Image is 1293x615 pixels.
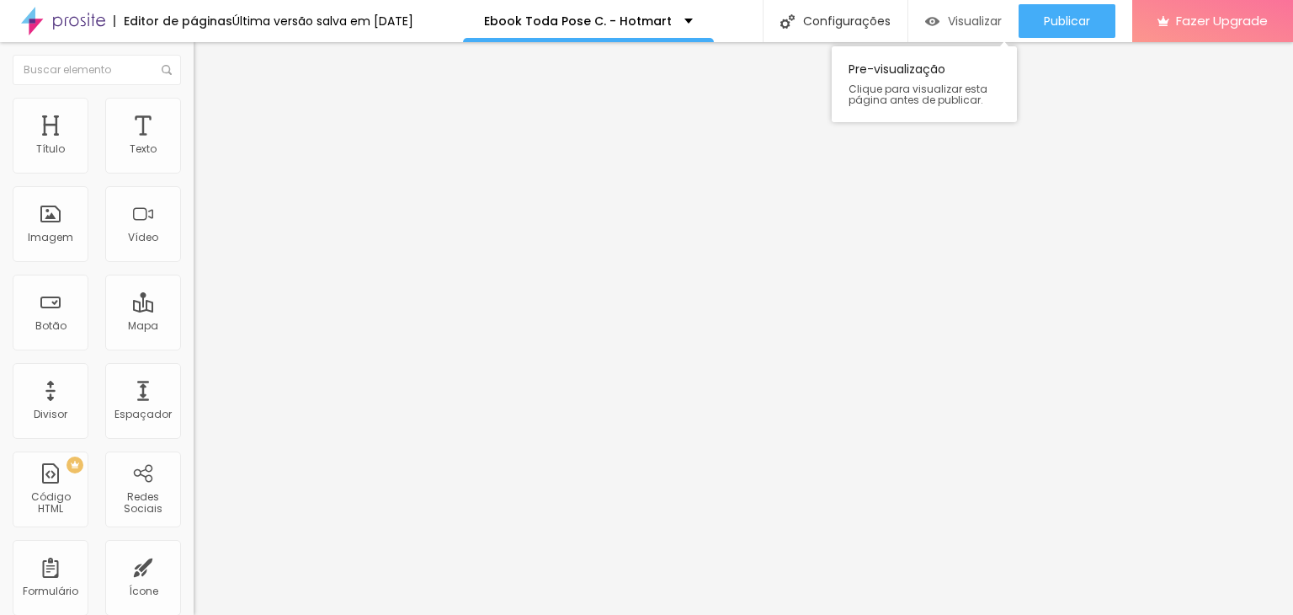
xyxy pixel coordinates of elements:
div: Texto [130,143,157,155]
div: Formulário [23,586,78,597]
input: Buscar elemento [13,55,181,85]
div: Redes Sociais [109,491,176,516]
div: Mapa [128,320,158,332]
button: Visualizar [908,4,1019,38]
div: Pre-visualização [832,46,1017,122]
span: Publicar [1044,14,1090,28]
div: Botão [35,320,67,332]
button: Publicar [1019,4,1115,38]
p: Ebook Toda Pose C. - Hotmart [484,15,672,27]
img: view-1.svg [925,14,939,29]
div: Editor de páginas [114,15,232,27]
span: Visualizar [948,14,1002,28]
div: Divisor [34,409,67,420]
iframe: Editor [194,42,1293,615]
span: Clique para visualizar esta página antes de publicar. [849,83,1000,105]
span: Fazer Upgrade [1176,13,1268,28]
div: Código HTML [17,491,83,516]
div: Título [36,143,65,155]
div: Ícone [129,586,158,597]
div: Imagem [28,232,73,243]
img: Icone [780,14,795,29]
div: Última versão salva em [DATE] [232,15,413,27]
div: Vídeo [128,232,158,243]
div: Espaçador [114,409,172,420]
img: Icone [162,65,172,75]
